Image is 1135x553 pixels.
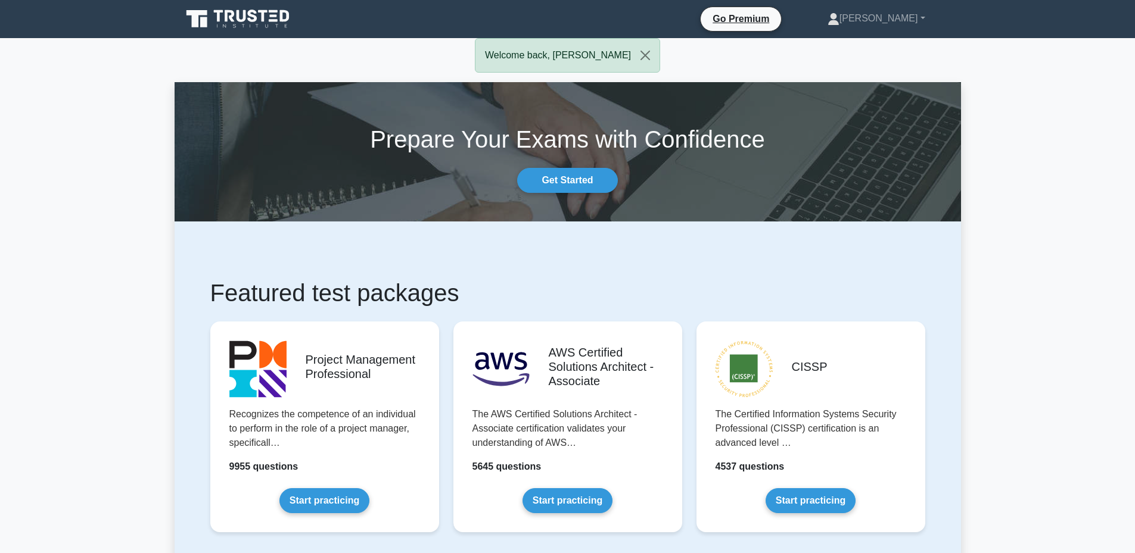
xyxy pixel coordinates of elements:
a: Start practicing [766,488,856,513]
button: Close [631,39,660,72]
a: Start practicing [279,488,369,513]
a: [PERSON_NAME] [799,7,954,30]
a: Start practicing [523,488,612,513]
a: Get Started [517,168,617,193]
h1: Featured test packages [210,279,925,307]
div: Welcome back, [PERSON_NAME] [475,38,660,73]
h1: Prepare Your Exams with Confidence [175,125,961,154]
a: Go Premium [705,11,776,26]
